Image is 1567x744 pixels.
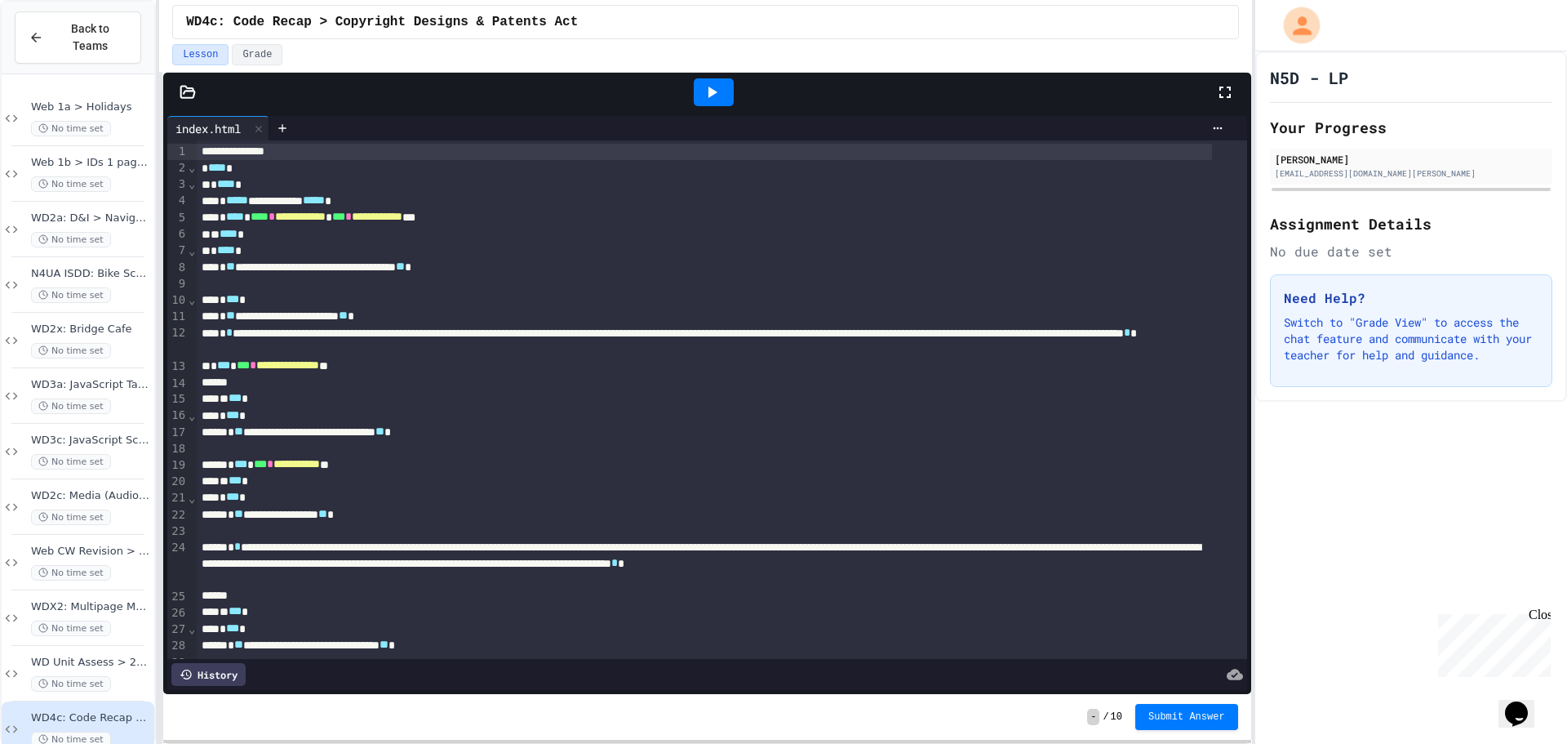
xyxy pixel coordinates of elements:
div: 16 [167,408,188,424]
span: No time set [31,565,111,581]
div: 1 [167,144,188,160]
button: Submit Answer [1135,704,1238,730]
span: WD3a: JavaScript Task 1 [31,378,151,392]
span: N4UA ISDD: Bike Scotland [31,267,151,281]
div: No due date set [1270,242,1552,261]
div: [PERSON_NAME] [1275,152,1547,167]
div: My Account [1262,2,1325,48]
button: Lesson [172,44,229,65]
span: No time set [31,232,111,247]
span: Web 1b > IDs 1 page (Subjects) [31,156,151,170]
div: index.html [167,120,249,137]
div: 13 [167,359,188,375]
span: WD3c: JavaScript Scholar Example [31,434,151,448]
span: No time set [31,510,111,525]
div: 4 [167,193,188,209]
div: 28 [167,638,188,654]
span: No time set [31,621,111,636]
div: [EMAIL_ADDRESS][DOMAIN_NAME][PERSON_NAME] [1275,167,1547,180]
div: 25 [167,589,188,605]
h2: Your Progress [1270,116,1552,139]
span: No time set [31,454,111,470]
span: Fold line [188,492,196,505]
span: 10 [1111,711,1122,724]
h1: N5D - LP [1270,66,1348,89]
div: 24 [167,540,188,589]
div: 2 [167,160,188,176]
h2: Assignment Details [1270,212,1552,235]
div: 27 [167,621,188,638]
span: WD2x: Bridge Cafe [31,323,151,336]
div: 7 [167,243,188,259]
span: No time set [31,176,111,192]
div: 21 [167,490,188,506]
div: 29 [167,655,188,671]
span: WD Unit Assess > 2024/25 SQA Assignment [31,656,151,670]
div: 14 [167,376,188,392]
span: WD2c: Media (Audio and Video) [31,489,151,503]
span: Fold line [188,293,196,306]
span: Fold line [188,622,196,635]
button: Back to Teams [15,11,141,64]
iframe: chat widget [1432,608,1551,677]
div: index.html [167,116,269,140]
div: 22 [167,507,188,523]
span: No time set [31,676,111,692]
div: 26 [167,605,188,621]
div: History [171,663,246,686]
span: Fold line [188,409,196,422]
div: Chat with us now!Close [7,7,113,104]
div: 8 [167,260,188,276]
div: 11 [167,309,188,325]
div: 18 [167,441,188,457]
div: 23 [167,523,188,540]
div: 9 [167,276,188,292]
div: 17 [167,425,188,441]
span: Submit Answer [1148,711,1225,724]
span: Fold line [188,161,196,174]
span: WD2a: D&I > Navigational Structure & Wireframes [31,212,151,225]
div: 3 [167,176,188,193]
iframe: chat widget [1498,679,1551,728]
span: Web CW Revision > Environmental Impact [31,545,151,559]
span: No time set [31,343,111,359]
span: No time set [31,399,111,414]
div: 6 [167,226,188,243]
div: 10 [167,292,188,309]
span: No time set [31,287,111,303]
p: Switch to "Grade View" to access the chat feature and communicate with your teacher for help and ... [1284,314,1538,363]
span: WD4c: Code Recap > Copyright Designs & Patents Act [31,711,151,725]
div: 20 [167,474,188,490]
div: 5 [167,210,188,226]
span: Back to Teams [53,20,127,55]
span: Fold line [188,177,196,190]
div: 15 [167,391,188,408]
span: No time set [31,121,111,136]
span: - [1087,709,1099,725]
div: 19 [167,457,188,474]
span: WD4c: Code Recap > Copyright Designs & Patents Act [186,12,578,32]
div: 12 [167,325,188,359]
span: Web 1a > Holidays [31,100,151,114]
button: Grade [232,44,282,65]
span: Fold line [188,244,196,257]
span: / [1103,711,1108,724]
span: WDX2: Multipage Movie Franchise [31,600,151,614]
h3: Need Help? [1284,288,1538,308]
